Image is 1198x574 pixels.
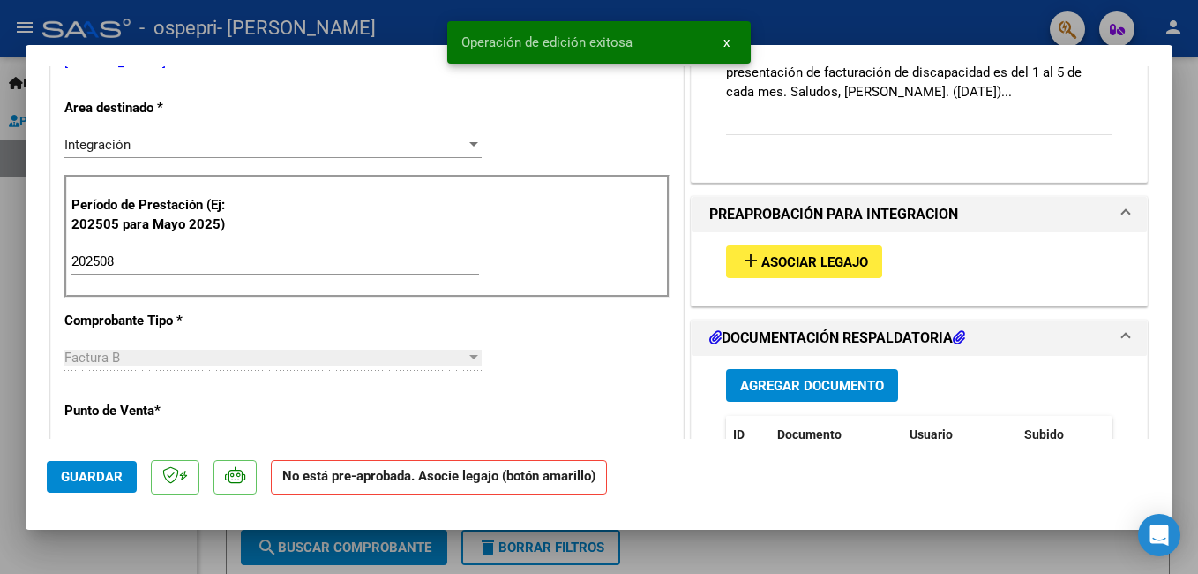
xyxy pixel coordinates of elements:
[461,34,633,51] span: Operación de edición exitosa
[740,378,884,394] span: Agregar Documento
[777,427,842,442] span: Documento
[64,137,131,153] span: Integración
[692,232,1147,306] div: PREAPROBACIÓN PARA INTEGRACION
[726,245,882,278] button: Asociar Legajo
[271,460,607,495] strong: No está pre-aprobada. Asocie legajo (botón amarillo)
[733,427,745,442] span: ID
[692,321,1147,356] mat-expansion-panel-header: DOCUMENTACIÓN RESPALDATORIA
[61,469,123,485] span: Guardar
[1017,416,1105,454] datatable-header-cell: Subido
[64,350,120,366] span: Factura B
[64,311,246,331] p: Comprobante Tipo *
[740,250,761,271] mat-icon: add
[770,416,902,454] datatable-header-cell: Documento
[1138,514,1180,556] div: Open Intercom Messenger
[64,98,246,118] p: Area destinado *
[910,427,953,442] span: Usuario
[726,416,770,454] datatable-header-cell: ID
[64,401,246,421] p: Punto de Venta
[709,328,965,349] h1: DOCUMENTACIÓN RESPALDATORIA
[709,204,958,225] h1: PREAPROBACIÓN PARA INTEGRACION
[47,461,137,493] button: Guardar
[71,195,249,235] p: Período de Prestación (Ej: 202505 para Mayo 2025)
[902,416,1017,454] datatable-header-cell: Usuario
[761,254,868,270] span: Asociar Legajo
[692,197,1147,232] mat-expansion-panel-header: PREAPROBACIÓN PARA INTEGRACION
[723,34,730,50] span: x
[1024,427,1064,442] span: Subido
[1105,416,1194,454] datatable-header-cell: Acción
[726,369,898,402] button: Agregar Documento
[709,26,744,58] button: x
